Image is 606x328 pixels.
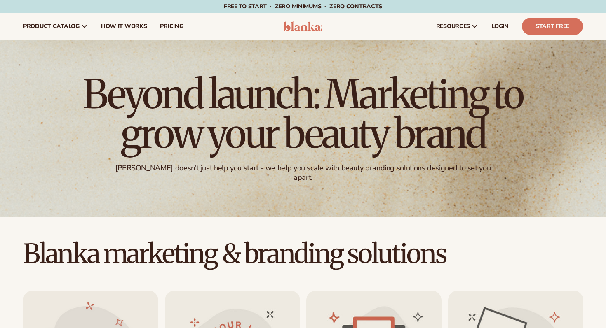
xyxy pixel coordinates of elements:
a: How It Works [94,13,154,40]
a: LOGIN [485,13,515,40]
h1: Beyond launch: Marketing to grow your beauty brand [76,74,530,154]
span: pricing [160,23,183,30]
div: [PERSON_NAME] doesn't just help you start - we help you scale with beauty branding solutions desi... [106,163,501,183]
a: Start Free [522,18,583,35]
span: product catalog [23,23,80,30]
a: resources [430,13,485,40]
a: pricing [153,13,190,40]
span: resources [436,23,470,30]
span: How It Works [101,23,147,30]
a: product catalog [16,13,94,40]
span: Free to start · ZERO minimums · ZERO contracts [224,2,382,10]
img: logo [284,21,323,31]
span: LOGIN [491,23,509,30]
